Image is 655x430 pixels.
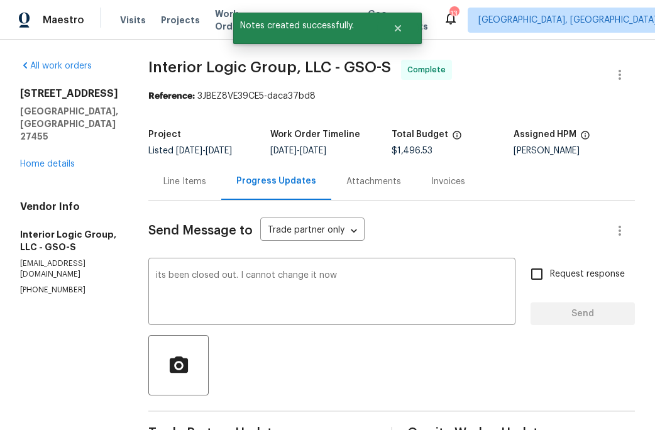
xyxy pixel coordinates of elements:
[270,130,360,139] h5: Work Order Timeline
[163,175,206,188] div: Line Items
[176,146,232,155] span: -
[215,8,247,33] span: Work Orders
[449,8,458,20] div: 13
[148,92,195,101] b: Reference:
[148,60,391,75] span: Interior Logic Group, LLC - GSO-S
[176,146,202,155] span: [DATE]
[148,90,635,102] div: 3JBEZ8VE39CE5-daca37bd8
[392,130,448,139] h5: Total Budget
[407,63,451,76] span: Complete
[377,16,419,41] button: Close
[20,258,118,280] p: [EMAIL_ADDRESS][DOMAIN_NAME]
[148,224,253,237] span: Send Message to
[148,130,181,139] h5: Project
[368,8,428,33] span: Geo Assignments
[148,146,232,155] span: Listed
[550,268,625,281] span: Request response
[20,285,118,295] p: [PHONE_NUMBER]
[20,87,118,100] h2: [STREET_ADDRESS]
[20,105,118,143] h5: [GEOGRAPHIC_DATA], [GEOGRAPHIC_DATA] 27455
[20,160,75,168] a: Home details
[392,146,432,155] span: $1,496.53
[270,146,297,155] span: [DATE]
[20,62,92,70] a: All work orders
[43,14,84,26] span: Maestro
[431,175,465,188] div: Invoices
[514,146,636,155] div: [PERSON_NAME]
[120,14,146,26] span: Visits
[233,13,377,39] span: Notes created successfully.
[452,130,462,146] span: The total cost of line items that have been proposed by Opendoor. This sum includes line items th...
[300,146,326,155] span: [DATE]
[346,175,401,188] div: Attachments
[270,146,326,155] span: -
[514,130,576,139] h5: Assigned HPM
[161,14,200,26] span: Projects
[580,130,590,146] span: The hpm assigned to this work order.
[206,146,232,155] span: [DATE]
[236,175,316,187] div: Progress Updates
[20,201,118,213] h4: Vendor Info
[260,221,365,241] div: Trade partner only
[20,228,118,253] h5: Interior Logic Group, LLC - GSO-S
